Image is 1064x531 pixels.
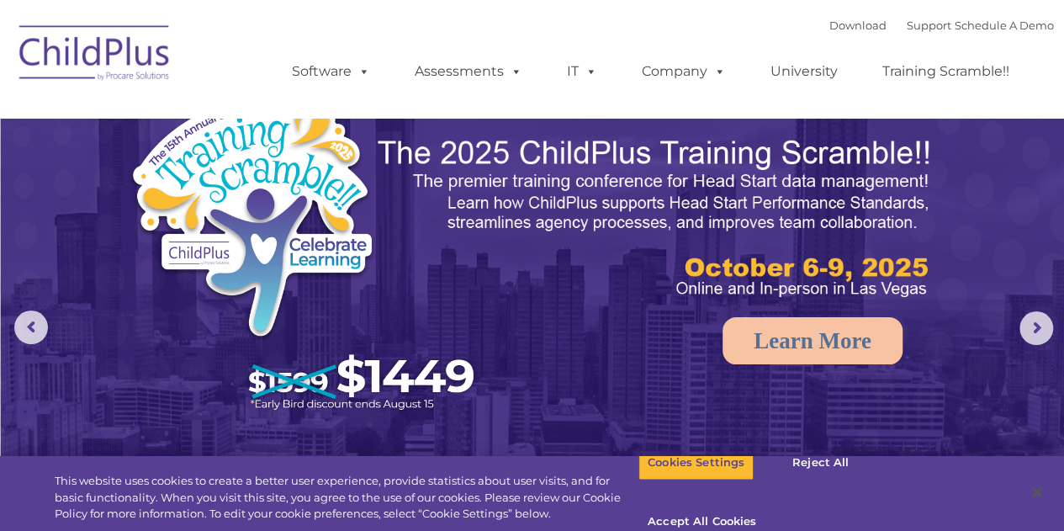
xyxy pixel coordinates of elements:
[955,19,1054,32] a: Schedule A Demo
[11,13,179,98] img: ChildPlus by Procare Solutions
[829,19,887,32] a: Download
[723,317,903,364] a: Learn More
[1019,474,1056,511] button: Close
[907,19,951,32] a: Support
[234,180,305,193] span: Phone number
[550,55,614,88] a: IT
[865,55,1026,88] a: Training Scramble!!
[234,111,285,124] span: Last name
[398,55,539,88] a: Assessments
[638,445,754,481] button: Cookies Settings
[275,55,387,88] a: Software
[829,19,1054,32] font: |
[754,55,855,88] a: University
[768,445,873,481] button: Reject All
[625,55,743,88] a: Company
[55,473,638,523] div: This website uses cookies to create a better user experience, provide statistics about user visit...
